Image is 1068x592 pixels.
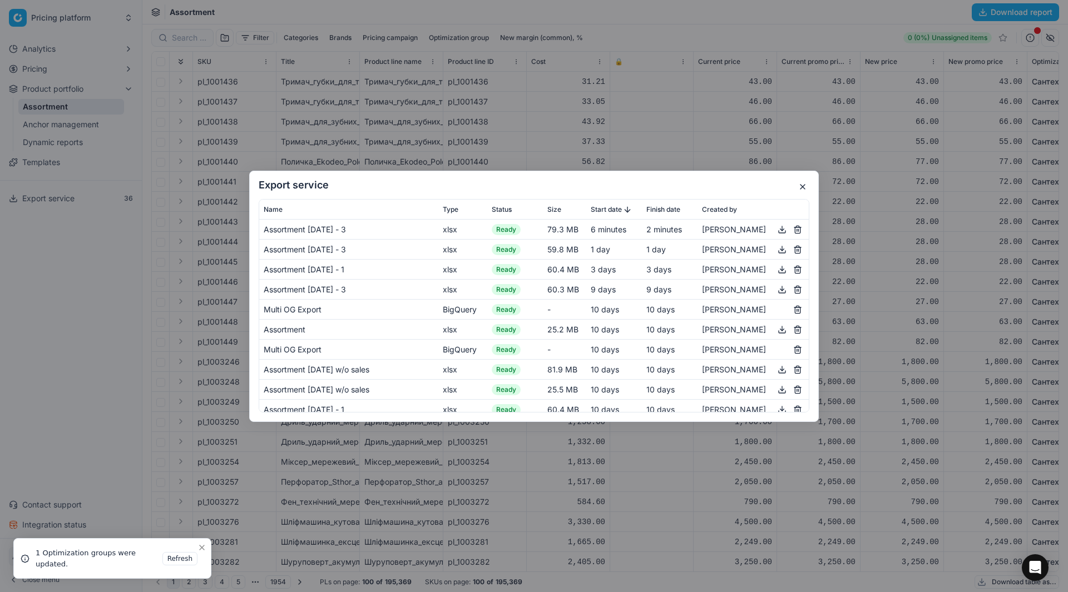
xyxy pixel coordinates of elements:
div: 60.4 MB [547,263,582,275]
span: 6 minutes [591,224,626,233]
div: [PERSON_NAME] [702,242,804,256]
span: 10 days [591,324,619,334]
div: Assortment [DATE] w/o sales [264,384,434,395]
span: Type [443,205,458,213]
span: 10 days [646,344,675,354]
div: xlsx [443,283,483,295]
div: xlsx [443,243,483,255]
span: Finish date [646,205,680,213]
span: 10 days [591,364,619,374]
div: [PERSON_NAME] [702,222,804,236]
span: 10 days [591,384,619,394]
div: xlsx [443,324,483,335]
span: 10 days [591,344,619,354]
span: Ready [492,284,521,295]
span: Ready [492,324,521,335]
button: Sorted by Start date descending [622,203,633,215]
span: 2 minutes [646,224,682,233]
span: Ready [492,264,521,275]
span: Created by [702,205,737,213]
div: 81.9 MB [547,364,582,375]
span: 3 days [591,264,616,273]
div: Assortment [DATE] - 3 [264,283,434,295]
div: xlsx [443,404,483,415]
span: 9 days [591,284,616,293]
span: 3 days [646,264,671,273]
div: 60.3 MB [547,283,582,295]
div: Multi OG Export [264,304,434,315]
div: [PERSON_NAME] [702,382,804,396]
span: 10 days [591,304,619,314]
div: Assortment [DATE] - 3 [264,223,434,235]
span: 10 days [646,404,675,414]
div: [PERSON_NAME] [702,302,804,316]
div: 25.2 MB [547,324,582,335]
div: BigQuery [443,344,483,355]
div: [PERSON_NAME] [702,362,804,376]
div: Assortment [264,324,434,335]
span: 10 days [646,364,675,374]
span: 10 days [646,384,675,394]
h2: Export service [259,180,809,190]
div: Assortment [DATE] - 3 [264,243,434,255]
div: - [547,304,582,315]
span: Ready [492,384,521,395]
span: Ready [492,304,521,315]
div: Assortment [DATE] w/o sales [264,364,434,375]
span: 10 days [646,304,675,314]
span: Size [547,205,561,213]
span: Ready [492,244,521,255]
span: 1 day [646,244,666,253]
span: Start date [591,205,622,213]
div: xlsx [443,223,483,235]
span: 1 day [591,244,610,253]
div: [PERSON_NAME] [702,342,804,356]
div: 79.3 MB [547,223,582,235]
div: Assortment [DATE] - 1 [264,404,434,415]
div: [PERSON_NAME] [702,262,804,276]
div: [PERSON_NAME] [702,282,804,296]
span: Ready [492,364,521,375]
span: Ready [492,404,521,415]
span: Ready [492,344,521,355]
div: Assortment [DATE] - 1 [264,263,434,275]
span: Status [492,205,512,213]
div: [PERSON_NAME] [702,402,804,416]
div: BigQuery [443,304,483,315]
div: 60.4 MB [547,404,582,415]
span: 9 days [646,284,671,293]
div: Multi OG Export [264,344,434,355]
div: 25.5 MB [547,384,582,395]
div: xlsx [443,263,483,275]
div: xlsx [443,384,483,395]
div: xlsx [443,364,483,375]
div: [PERSON_NAME] [702,322,804,336]
div: - [547,344,582,355]
div: 59.8 MB [547,243,582,255]
span: 10 days [591,404,619,414]
span: Ready [492,224,521,235]
span: 10 days [646,324,675,334]
span: Name [264,205,283,213]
